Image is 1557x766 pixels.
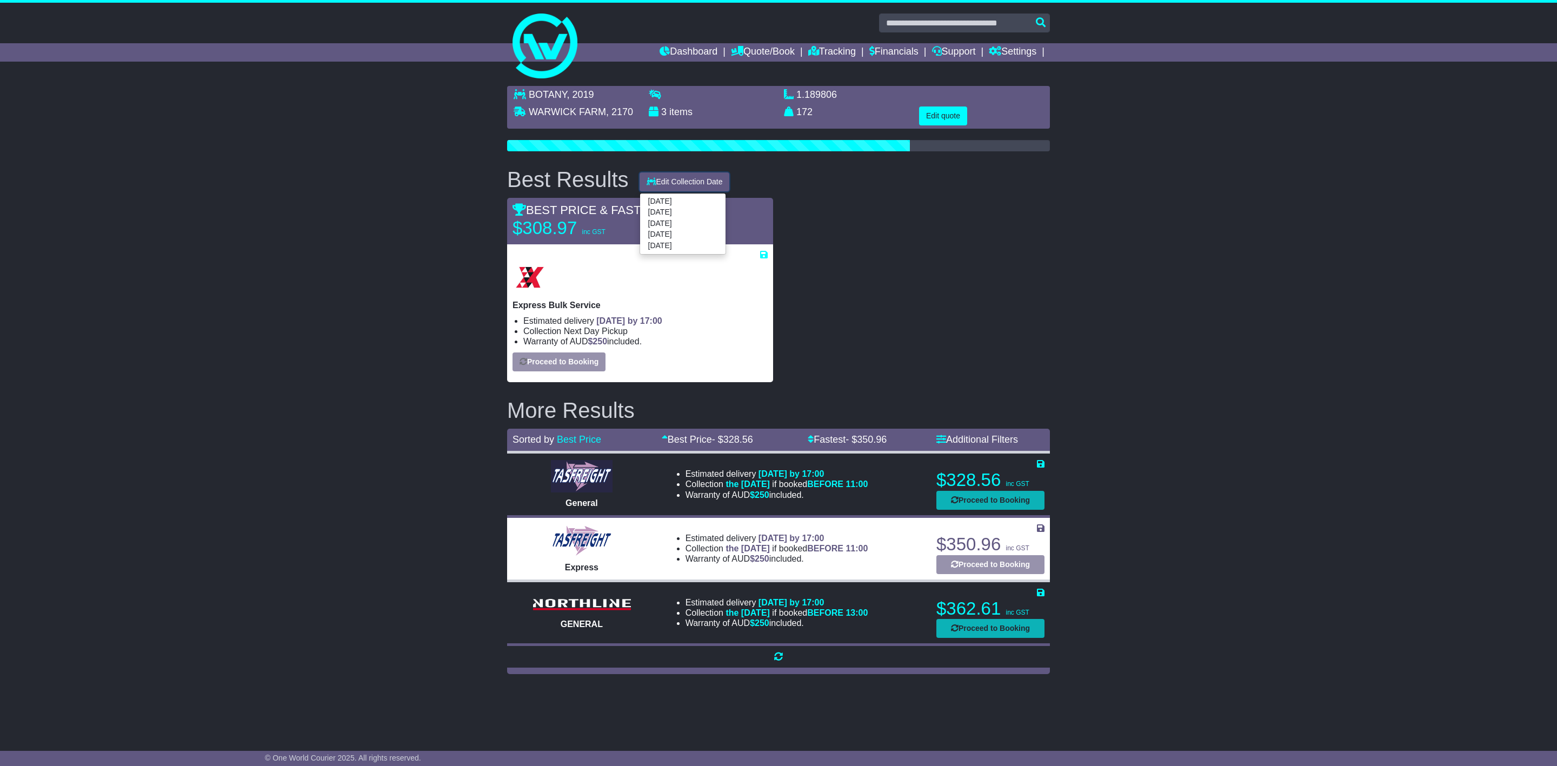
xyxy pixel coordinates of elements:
[606,106,633,117] span: , 2170
[846,608,868,617] span: 13:00
[557,434,601,445] a: Best Price
[807,479,843,489] span: BEFORE
[588,337,607,346] span: $
[640,172,730,191] button: Edit Collection Date
[846,479,868,489] span: 11:00
[755,490,769,499] span: 250
[513,217,648,239] p: $308.97
[869,43,919,62] a: Financials
[936,555,1044,574] button: Proceed to Booking
[808,43,856,62] a: Tracking
[686,469,868,479] li: Estimated delivery
[936,491,1044,510] button: Proceed to Booking
[513,434,554,445] span: Sorted by
[936,534,1044,555] p: $350.96
[796,106,813,117] span: 172
[640,196,726,207] a: [DATE]
[567,89,594,100] span: , 2019
[686,597,868,608] li: Estimated delivery
[1006,480,1029,488] span: inc GST
[796,89,837,100] span: 1.189806
[564,327,628,336] span: Next Day Pickup
[686,543,868,554] li: Collection
[846,434,887,445] span: - $
[502,168,634,191] div: Best Results
[551,524,613,557] img: Tasfreight: Express
[1006,544,1029,552] span: inc GST
[686,618,868,628] li: Warranty of AUD included.
[523,326,768,336] li: Collection
[726,544,769,553] span: the [DATE]
[582,228,605,236] span: inc GST
[686,479,868,489] li: Collection
[750,490,769,499] span: $
[596,316,662,325] span: [DATE] by 17:00
[551,460,613,492] img: Tasfreight: General
[755,554,769,563] span: 250
[662,434,753,445] a: Best Price- $328.56
[846,544,868,553] span: 11:00
[686,554,868,564] li: Warranty of AUD included.
[919,106,967,125] button: Edit quote
[936,598,1044,620] p: $362.61
[758,534,824,543] span: [DATE] by 17:00
[669,106,693,117] span: items
[726,608,868,617] span: if booked
[640,229,726,240] a: [DATE]
[758,598,824,607] span: [DATE] by 17:00
[507,398,1050,422] h2: More Results
[936,469,1044,491] p: $328.56
[513,300,768,310] p: Express Bulk Service
[857,434,887,445] span: 350.96
[750,554,769,563] span: $
[726,479,868,489] span: if booked
[529,89,567,100] span: BOTANY
[640,207,726,218] a: [DATE]
[529,106,606,117] span: WARWICK FARM
[660,43,717,62] a: Dashboard
[513,352,605,371] button: Proceed to Booking
[936,434,1018,445] a: Additional Filters
[640,240,726,251] a: [DATE]
[686,490,868,500] li: Warranty of AUD included.
[712,434,753,445] span: - $
[561,620,603,629] span: GENERAL
[807,608,843,617] span: BEFORE
[528,596,636,614] img: Northline Distribution: GENERAL
[513,260,547,295] img: Border Express: Express Bulk Service
[686,608,868,618] li: Collection
[565,563,598,572] span: Express
[513,203,664,217] span: BEST PRICE & FASTEST
[265,754,421,762] span: © One World Courier 2025. All rights reserved.
[750,618,769,628] span: $
[758,469,824,478] span: [DATE] by 17:00
[726,479,769,489] span: the [DATE]
[726,608,769,617] span: the [DATE]
[726,544,868,553] span: if booked
[936,619,1044,638] button: Proceed to Booking
[723,434,753,445] span: 328.56
[661,106,667,117] span: 3
[989,43,1036,62] a: Settings
[640,218,726,229] a: [DATE]
[593,337,607,346] span: 250
[808,434,887,445] a: Fastest- $350.96
[932,43,976,62] a: Support
[731,43,795,62] a: Quote/Book
[523,336,768,347] li: Warranty of AUD included.
[807,544,843,553] span: BEFORE
[1006,609,1029,616] span: inc GST
[755,618,769,628] span: 250
[523,316,768,326] li: Estimated delivery
[565,498,598,508] span: General
[686,533,868,543] li: Estimated delivery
